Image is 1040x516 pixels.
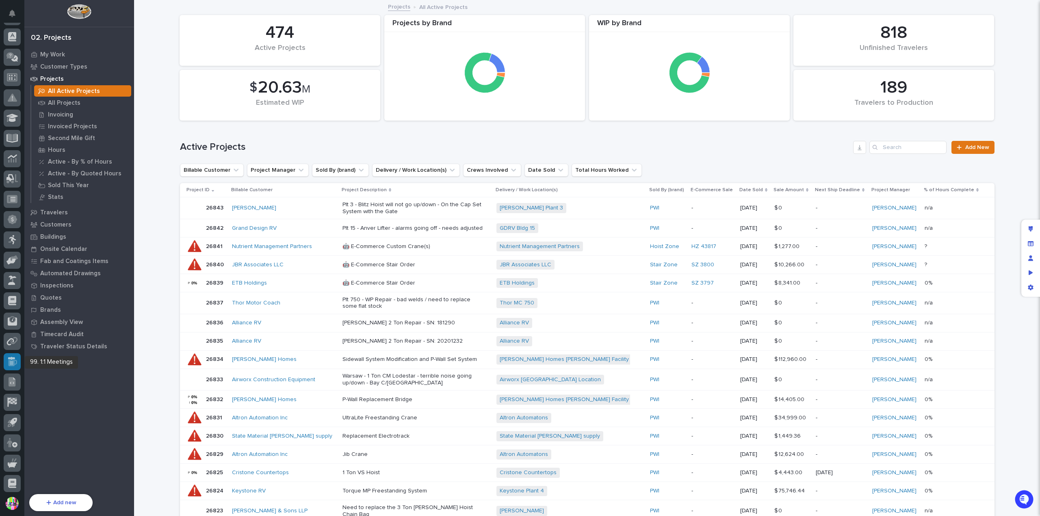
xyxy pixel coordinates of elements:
[872,433,916,440] a: [PERSON_NAME]
[691,507,734,514] p: -
[8,32,148,45] p: Welcome 👋
[774,298,784,307] p: $ 0
[40,76,64,83] p: Projects
[232,415,288,421] a: Altron Automation Inc
[232,243,312,250] a: Nutrient Management Partners
[816,320,866,326] p: -
[342,488,485,494] p: Torque MP Freestanding System
[5,191,48,205] a: 📖Help Docs
[312,164,369,177] button: Sold By (brand)
[193,44,366,61] div: Active Projects
[232,300,280,307] a: Thor Motor Coach
[16,194,44,202] span: Help Docs
[206,278,225,287] p: 26839
[180,314,994,332] tr: 2683626836 Alliance RV [PERSON_NAME] 2 Ton Repair - SN: 181290Alliance RV PWI -[DATE]$ 0$ 0 -[PER...
[740,243,768,250] p: [DATE]
[206,395,225,403] p: 26832
[500,488,544,494] a: Keystone Plant 4
[232,225,277,232] a: Grand Design RV
[180,164,244,177] button: Billable Customer
[180,274,994,292] tr: 2683926839 ETB Holdings 🤖 E-Commerce Stair OrderETB Holdings Stair Zone SZ 3797 [DATE]$ 8,341.00$...
[650,488,659,494] a: PWI
[24,291,134,304] a: Quotes
[872,469,916,476] a: [PERSON_NAME]
[232,356,297,363] a: [PERSON_NAME] Homes
[691,376,734,383] p: -
[816,469,866,476] p: [DATE]
[816,507,866,514] p: -
[342,261,485,268] p: 🤖 E-Commerce Stair Order
[925,278,934,287] p: 0%
[16,161,23,167] img: 1736555164131-43832dd5-751b-4058-ba23-39d91318e5a0
[925,431,934,440] p: 0%
[740,205,768,212] p: [DATE]
[774,431,802,440] p: $ 1,449.36
[500,433,600,440] a: State Material [PERSON_NAME] supply
[48,99,80,107] p: All Projects
[21,65,134,73] input: Clear
[1023,222,1038,236] div: Edit layout
[807,23,980,43] div: 818
[232,396,297,403] a: [PERSON_NAME] Homes
[180,409,994,427] tr: 2683126831 Altron Automation Inc UltraLite Freestanding CraneAltron Automatons PWI -[DATE]$ 34,99...
[342,356,485,363] p: Sidewall System Modification and P-Wall Set System
[816,415,866,421] p: -
[232,376,315,383] a: Airworx Construction Equipment
[872,396,916,403] a: [PERSON_NAME]
[500,261,551,268] a: JBR Associates LLC
[816,205,866,212] p: -
[384,19,585,32] div: Projects by Brand
[816,243,866,250] p: -
[206,468,225,476] p: 26825
[48,111,73,119] p: Invoicing
[232,488,266,494] a: Keystone RV
[40,63,87,71] p: Customer Types
[774,413,808,421] p: $ 34,999.00
[774,336,784,345] p: $ 0
[40,246,87,253] p: Onsite Calendar
[816,356,866,363] p: -
[206,354,225,363] p: 26834
[925,298,934,307] p: n/a
[419,2,468,11] p: All Active Projects
[691,261,714,268] a: SZ 3800
[342,338,485,345] p: [PERSON_NAME] 2 Ton Repair - SN: 20201232
[232,451,288,458] a: Altron Automation Inc
[740,488,768,494] p: [DATE]
[691,469,734,476] p: -
[8,195,15,201] div: 📖
[500,320,529,326] a: Alliance RV
[650,415,659,421] a: PWI
[31,144,134,155] a: Hours
[40,233,66,241] p: Buildings
[24,340,134,352] a: Traveler Status Details
[10,10,21,23] div: Notifications
[206,318,225,326] p: 26836
[965,145,989,150] span: Add New
[650,507,659,514] a: PWI
[40,258,108,265] p: Fab and Coatings Items
[740,356,768,363] p: [DATE]
[342,201,485,215] p: Plt 3 - Blitz Hoist will not go up/down - On the Cap Set System with the Gate
[872,488,916,494] a: [PERSON_NAME]
[40,51,65,58] p: My Work
[180,350,994,369] tr: 2683426834 [PERSON_NAME] Homes Sidewall System Modification and P-Wall Set System[PERSON_NAME] Ho...
[342,433,485,440] p: Replacement Electrotrack
[925,413,934,421] p: 0%
[31,34,71,43] div: 02. Projects
[342,280,485,287] p: 🤖 E-Commerce Stair Order
[342,415,485,421] p: UltraLite Freestanding Crane
[180,482,994,500] tr: 2682426824 Keystone RV Torque MP Freestanding SystemKeystone Plant 4 PWI -[DATE]$ 75,746.44$ 75,7...
[40,307,61,314] p: Brands
[180,197,994,219] tr: 2684326843 [PERSON_NAME] Plt 3 - Blitz Hoist will not go up/down - On the Cap Set System with the...
[589,19,790,32] div: WIP by Brand
[500,338,529,345] a: Alliance RV
[500,225,535,232] a: GDRV Bldg 15
[925,468,934,476] p: 0%
[872,205,916,212] a: [PERSON_NAME]
[342,296,485,310] p: Plt 750 - WP Repair - bad welds / need to replace some flat stock
[869,141,947,154] input: Search
[138,93,148,102] button: Start new chat
[774,375,784,383] p: $ 0
[872,451,916,458] a: [PERSON_NAME]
